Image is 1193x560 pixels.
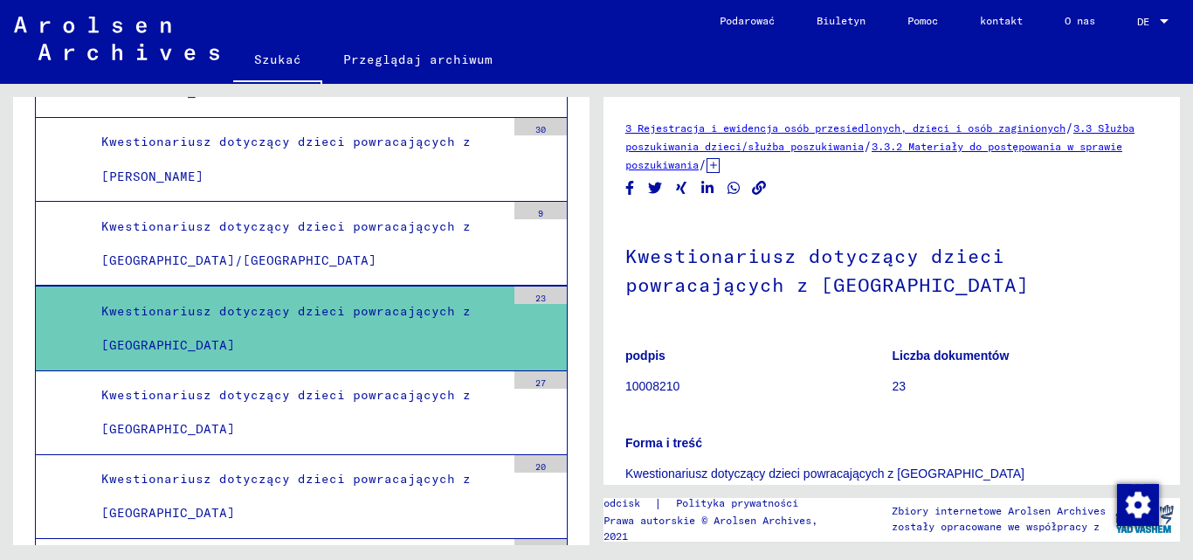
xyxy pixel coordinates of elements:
[893,379,907,393] font: 23
[750,177,769,199] button: Kopiuj link
[892,520,1100,533] font: zostały opracowane we współpracy z
[725,177,743,199] button: Udostępnij na WhatsAppie
[603,514,817,543] font: Prawa autorskie © Arolsen Archives, 2021
[322,38,514,80] a: Przeglądaj archiwum
[535,545,546,557] font: 79
[343,52,493,67] font: Przeglądaj archiwum
[625,436,702,450] font: Forma i treść
[535,293,546,304] font: 23
[538,208,543,219] font: 9
[720,14,775,27] font: Podarować
[676,496,798,509] font: Polityka prywatności
[535,461,546,473] font: 20
[535,124,546,135] font: 30
[603,496,640,509] font: odcisk
[864,138,872,154] font: /
[621,177,639,199] button: Udostępnij na Facebooku
[603,494,654,513] a: odcisk
[893,349,1010,363] font: Liczba dokumentów
[101,134,471,183] font: Kwestionariusz dotyczący dzieci powracających z [PERSON_NAME]
[817,14,865,27] font: Biuletyn
[672,177,691,199] button: Udostępnij na Xing
[233,38,322,84] a: Szukać
[907,14,938,27] font: Pomoc
[1065,120,1073,135] font: /
[625,244,1029,297] font: Kwestionariusz dotyczący dzieci powracających z [GEOGRAPHIC_DATA]
[14,17,219,60] img: Arolsen_neg.svg
[646,177,665,199] button: Udostępnij na Twitterze
[1117,484,1159,526] img: Zmiana zgody
[699,177,717,199] button: Udostępnij na LinkedIn
[535,377,546,389] font: 27
[101,387,471,437] font: Kwestionariusz dotyczący dzieci powracających z [GEOGRAPHIC_DATA]
[254,52,301,67] font: Szukać
[101,218,471,268] font: Kwestionariusz dotyczący dzieci powracających z [GEOGRAPHIC_DATA]/[GEOGRAPHIC_DATA]
[699,156,707,172] font: /
[1137,15,1149,28] font: DE
[625,467,1024,480] font: Kwestionariusz dotyczący dzieci powracających z [GEOGRAPHIC_DATA]
[654,495,662,511] font: |
[1112,497,1177,541] img: yv_logo.png
[980,14,1023,27] font: kontakt
[892,504,1106,517] font: Zbiory internetowe Arolsen Archives
[1065,14,1095,27] font: O nas
[625,121,1065,135] a: 3 Rejestracja i ewidencja osób przesiedlonych, dzieci i osób zaginionych
[625,349,665,363] font: podpis
[662,494,819,513] a: Polityka prywatności
[101,303,471,353] font: Kwestionariusz dotyczący dzieci powracających z [GEOGRAPHIC_DATA]
[101,471,471,521] font: Kwestionariusz dotyczący dzieci powracających z [GEOGRAPHIC_DATA]
[625,379,679,393] font: 10008210
[625,140,1122,171] a: 3.3.2 Materiały do ​​postępowania w sprawie poszukiwania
